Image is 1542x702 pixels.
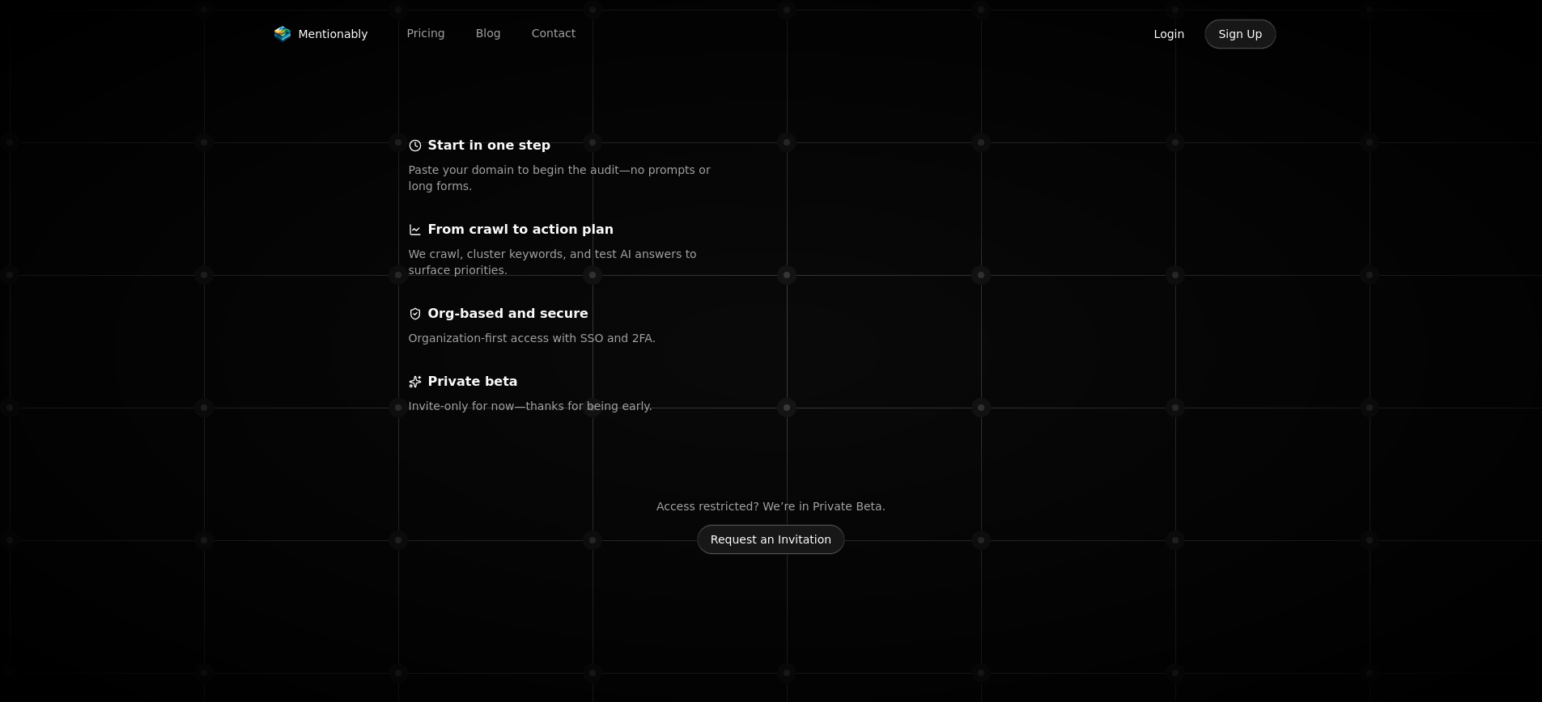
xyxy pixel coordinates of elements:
[1141,19,1199,49] button: Login
[409,162,720,194] p: Paste your domain to begin the audit—no prompts or long forms.
[428,136,551,155] p: Start in one step
[519,22,588,47] a: Contact
[409,246,720,278] p: We crawl, cluster keywords, and test AI answers to surface priorities.
[697,524,845,555] button: Request an Invitation
[656,498,886,514] p: Access restricted? We’re in Private Beta.
[428,372,518,391] p: Private beta
[394,22,458,47] a: Pricing
[428,304,588,324] p: Org‑based and secure
[409,398,720,414] p: Invite‑only for now—thanks for being early.
[409,330,720,346] p: Organization‑first access with SSO and 2FA.
[299,26,368,42] span: Mentionably
[266,23,375,45] a: Mentionably
[273,26,292,42] img: Mentionably logo
[1204,19,1276,49] button: Sign Up
[428,220,614,239] p: From crawl to action plan
[463,22,514,47] a: Blog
